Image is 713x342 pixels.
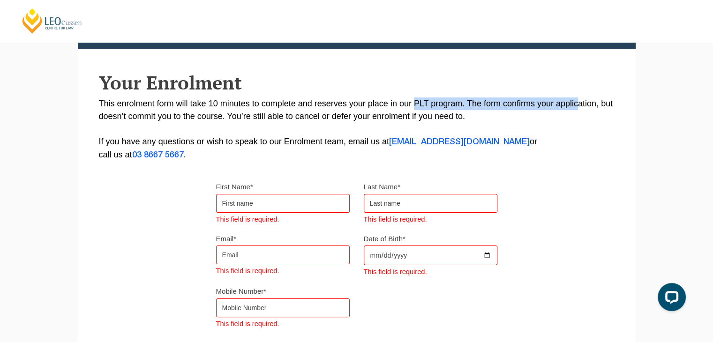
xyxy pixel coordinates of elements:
[364,264,427,275] span: This field is required.
[364,212,427,223] span: This field is required.
[99,72,615,93] h2: Your Enrolment
[216,245,350,264] input: Email
[364,194,497,213] input: Last name
[99,97,615,162] p: This enrolment form will take 10 minutes to complete and reserves your place in our PLT program. ...
[216,263,279,275] span: This field is required.
[216,194,350,213] input: First name
[389,138,530,146] a: [EMAIL_ADDRESS][DOMAIN_NAME]
[21,7,83,34] a: [PERSON_NAME] Centre for Law
[216,234,236,244] label: Email*
[650,279,690,319] iframe: LiveChat chat widget
[216,298,350,317] input: Mobile Number
[216,182,253,192] label: First Name*
[216,212,279,223] span: This field is required.
[132,151,184,159] a: 03 8667 5667
[216,287,267,296] label: Mobile Number*
[216,316,279,327] span: This field is required.
[364,234,405,244] label: Date of Birth*
[364,182,400,192] label: Last Name*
